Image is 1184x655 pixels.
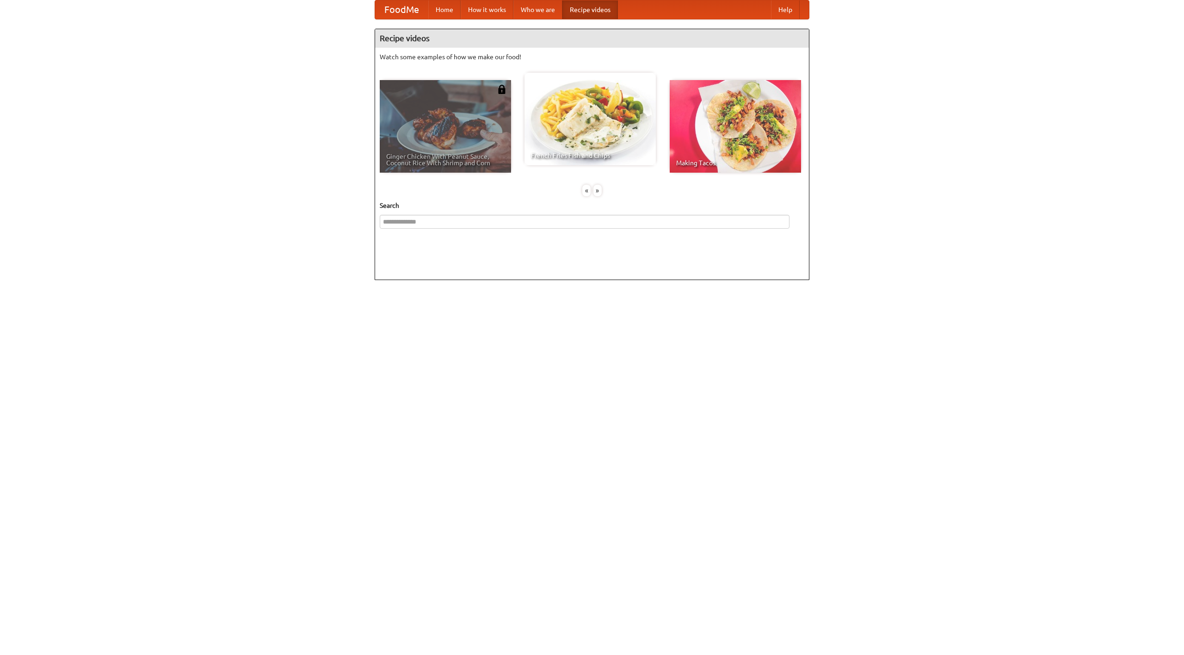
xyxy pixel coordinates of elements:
a: Help [771,0,800,19]
div: » [593,185,602,196]
a: French Fries Fish and Chips [524,73,656,165]
a: Home [428,0,461,19]
span: Making Tacos [676,160,795,166]
img: 483408.png [497,85,506,94]
h5: Search [380,201,804,210]
a: Recipe videos [562,0,618,19]
a: How it works [461,0,513,19]
a: FoodMe [375,0,428,19]
a: Making Tacos [670,80,801,173]
p: Watch some examples of how we make our food! [380,52,804,62]
h4: Recipe videos [375,29,809,48]
span: French Fries Fish and Chips [531,152,649,159]
a: Who we are [513,0,562,19]
div: « [582,185,591,196]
